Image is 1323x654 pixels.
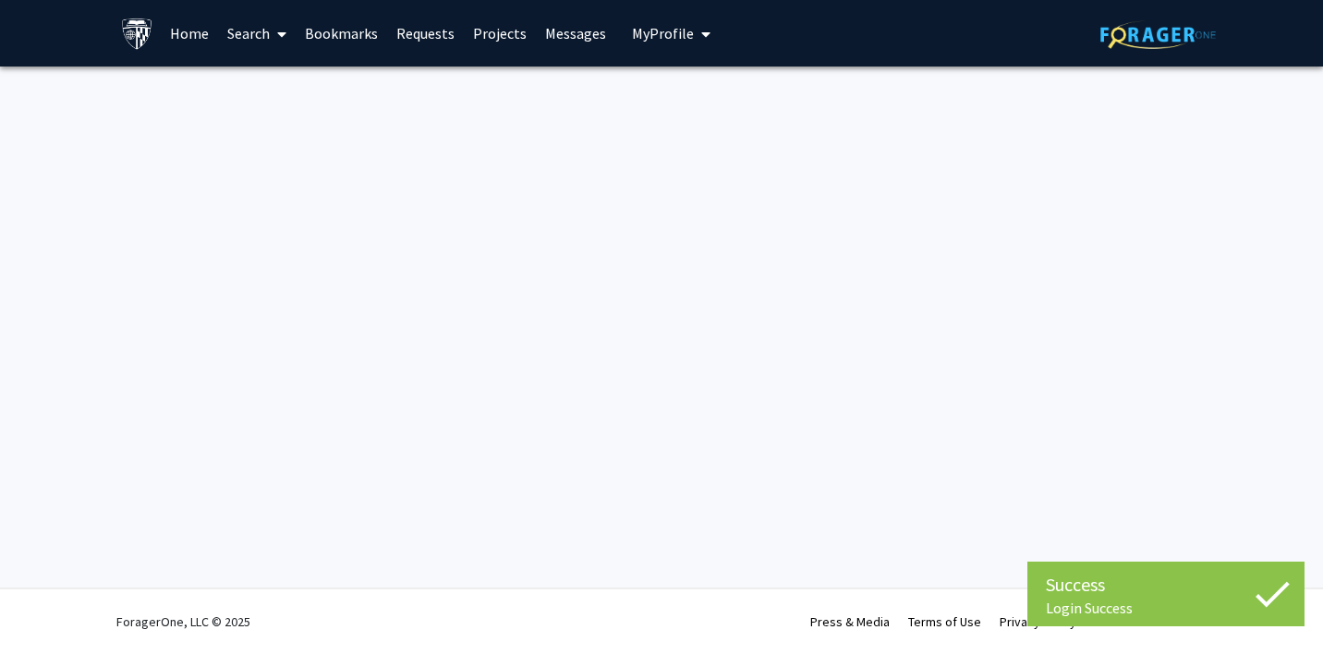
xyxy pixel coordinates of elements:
[1046,571,1286,599] div: Success
[632,24,694,42] span: My Profile
[161,1,218,66] a: Home
[116,589,250,654] div: ForagerOne, LLC © 2025
[1100,20,1216,49] img: ForagerOne Logo
[1000,613,1076,630] a: Privacy Policy
[121,18,153,50] img: Johns Hopkins University Logo
[218,1,296,66] a: Search
[536,1,615,66] a: Messages
[464,1,536,66] a: Projects
[810,613,890,630] a: Press & Media
[908,613,981,630] a: Terms of Use
[296,1,387,66] a: Bookmarks
[1046,599,1286,617] div: Login Success
[387,1,464,66] a: Requests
